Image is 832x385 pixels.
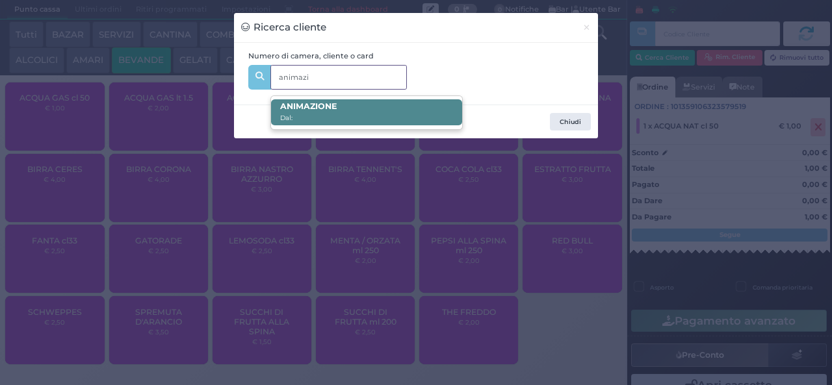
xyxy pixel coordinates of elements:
[280,114,292,122] small: Dal:
[575,13,598,42] button: Chiudi
[280,101,318,111] strong: ANIMAZI
[241,20,326,35] h3: Ricerca cliente
[582,20,591,34] span: ×
[270,65,407,90] input: Es. 'Mario Rossi', '220' o '108123234234'
[248,51,374,62] label: Numero di camera, cliente o card
[550,113,591,131] button: Chiudi
[280,101,337,111] b: ONE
